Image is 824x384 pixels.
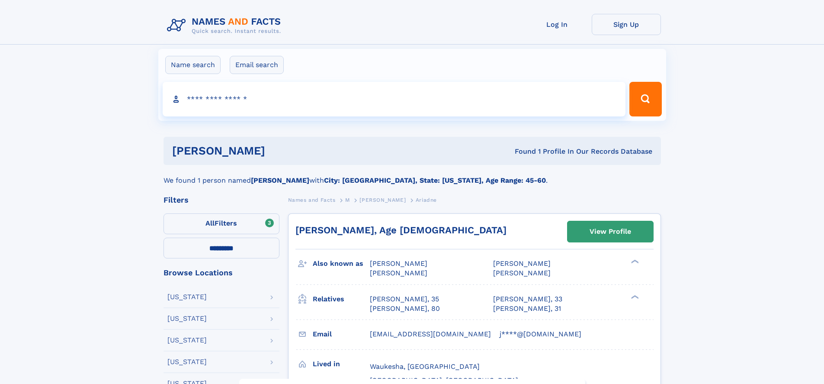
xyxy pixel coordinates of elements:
[345,194,350,205] a: M
[172,145,390,156] h1: [PERSON_NAME]
[167,294,207,300] div: [US_STATE]
[313,292,370,307] h3: Relatives
[568,221,653,242] a: View Profile
[370,362,480,371] span: Waukesha, [GEOGRAPHIC_DATA]
[167,337,207,344] div: [US_STATE]
[370,259,427,268] span: [PERSON_NAME]
[629,294,639,300] div: ❯
[629,82,661,116] button: Search Button
[370,269,427,277] span: [PERSON_NAME]
[313,256,370,271] h3: Also known as
[493,304,561,313] a: [PERSON_NAME], 31
[493,269,551,277] span: [PERSON_NAME]
[493,294,562,304] a: [PERSON_NAME], 33
[359,197,406,203] span: [PERSON_NAME]
[165,56,221,74] label: Name search
[230,56,284,74] label: Email search
[164,14,288,37] img: Logo Names and Facts
[370,304,440,313] a: [PERSON_NAME], 80
[390,147,652,156] div: Found 1 Profile In Our Records Database
[163,82,626,116] input: search input
[164,213,279,234] label: Filters
[164,196,279,204] div: Filters
[167,315,207,322] div: [US_STATE]
[345,197,350,203] span: M
[590,222,631,242] div: View Profile
[370,330,491,338] span: [EMAIL_ADDRESS][DOMAIN_NAME]
[629,259,639,265] div: ❯
[592,14,661,35] a: Sign Up
[295,225,507,236] a: [PERSON_NAME], Age [DEMOGRAPHIC_DATA]
[523,14,592,35] a: Log In
[313,357,370,371] h3: Lived in
[416,197,437,203] span: Ariadne
[164,165,661,186] div: We found 1 person named with .
[359,194,406,205] a: [PERSON_NAME]
[370,294,439,304] a: [PERSON_NAME], 35
[493,259,551,268] span: [PERSON_NAME]
[164,269,279,277] div: Browse Locations
[324,176,546,184] b: City: [GEOGRAPHIC_DATA], State: [US_STATE], Age Range: 45-60
[205,219,215,227] span: All
[313,327,370,342] h3: Email
[288,194,336,205] a: Names and Facts
[251,176,309,184] b: [PERSON_NAME]
[167,358,207,365] div: [US_STATE]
